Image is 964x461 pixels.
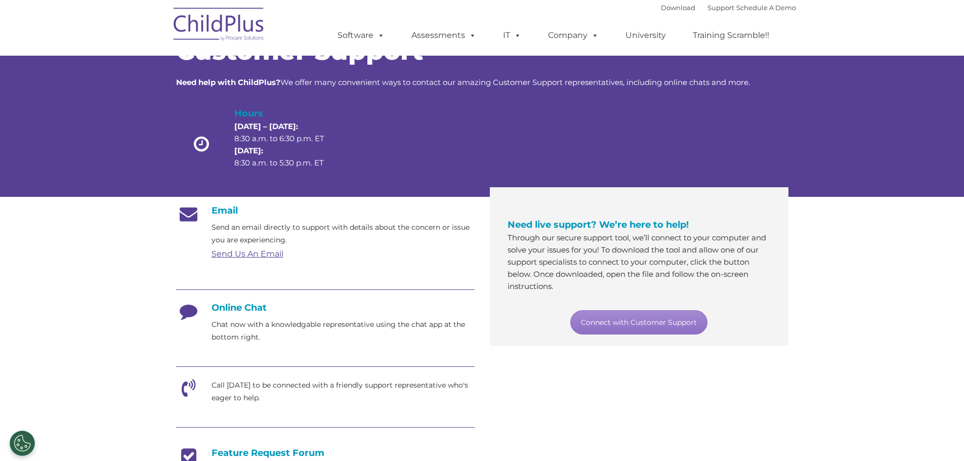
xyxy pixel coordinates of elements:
[615,25,676,46] a: University
[661,4,695,12] a: Download
[736,4,796,12] a: Schedule A Demo
[234,121,298,131] strong: [DATE] – [DATE]:
[508,232,771,292] p: Through our secure support tool, we’ll connect to your computer and solve your issues for you! To...
[570,310,707,334] a: Connect with Customer Support
[212,379,475,404] p: Call [DATE] to be connected with a friendly support representative who's eager to help.
[234,120,342,169] p: 8:30 a.m. to 6:30 p.m. ET 8:30 a.m. to 5:30 p.m. ET
[212,221,475,246] p: Send an email directly to support with details about the concern or issue you are experiencing.
[234,106,342,120] h4: Hours
[176,447,475,458] h4: Feature Request Forum
[176,302,475,313] h4: Online Chat
[169,1,270,51] img: ChildPlus by Procare Solutions
[683,25,779,46] a: Training Scramble!!
[176,77,280,87] strong: Need help with ChildPlus?
[493,25,531,46] a: IT
[661,4,796,12] font: |
[234,146,263,155] strong: [DATE]:
[10,431,35,456] button: Cookies Settings
[707,4,734,12] a: Support
[212,249,283,259] a: Send Us An Email
[327,25,395,46] a: Software
[508,219,689,230] span: Need live support? We’re here to help!
[538,25,609,46] a: Company
[176,205,475,216] h4: Email
[401,25,486,46] a: Assessments
[176,77,750,87] span: We offer many convenient ways to contact our amazing Customer Support representatives, including ...
[212,318,475,344] p: Chat now with a knowledgable representative using the chat app at the bottom right.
